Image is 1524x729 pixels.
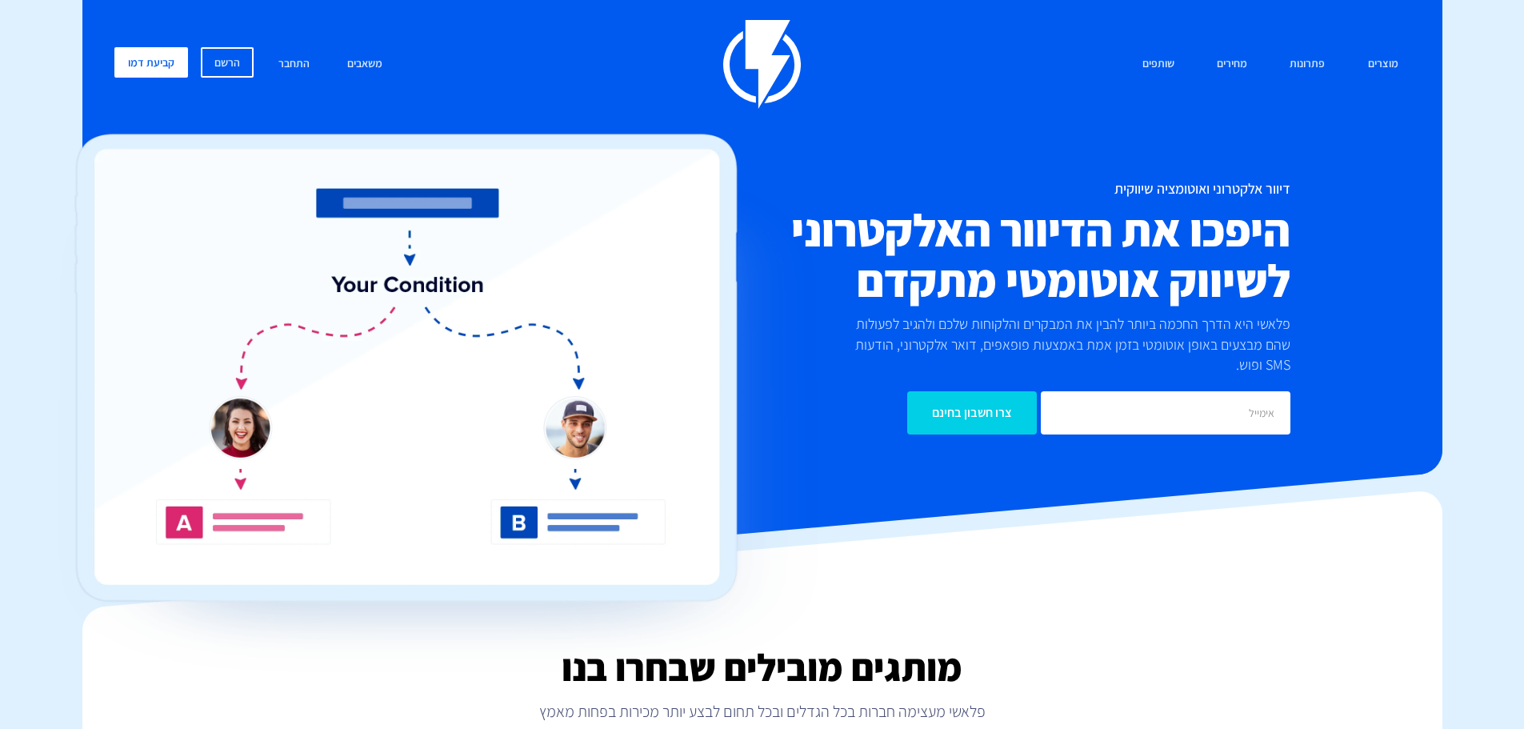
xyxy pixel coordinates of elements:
a: הרשם [201,47,254,78]
a: קביעת דמו [114,47,188,78]
a: התחבר [266,47,322,82]
p: פלאשי היא הדרך החכמה ביותר להבין את המבקרים והלקוחות שלכם ולהגיב לפעולות שהם מבצעים באופן אוטומטי... [828,314,1290,375]
h1: דיוור אלקטרוני ואוטומציה שיווקית [666,181,1290,197]
a: פתרונות [1278,47,1337,82]
h2: מותגים מובילים שבחרו בנו [82,647,1442,688]
input: אימייל [1041,391,1290,435]
h2: היפכו את הדיוור האלקטרוני לשיווק אוטומטי מתקדם [666,205,1290,306]
a: משאבים [335,47,394,82]
a: מחירים [1205,47,1259,82]
a: מוצרים [1356,47,1410,82]
a: שותפים [1130,47,1186,82]
p: פלאשי מעצימה חברות בכל הגדלים ובכל תחום לבצע יותר מכירות בפחות מאמץ [82,700,1442,723]
input: צרו חשבון בחינם [907,391,1037,435]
